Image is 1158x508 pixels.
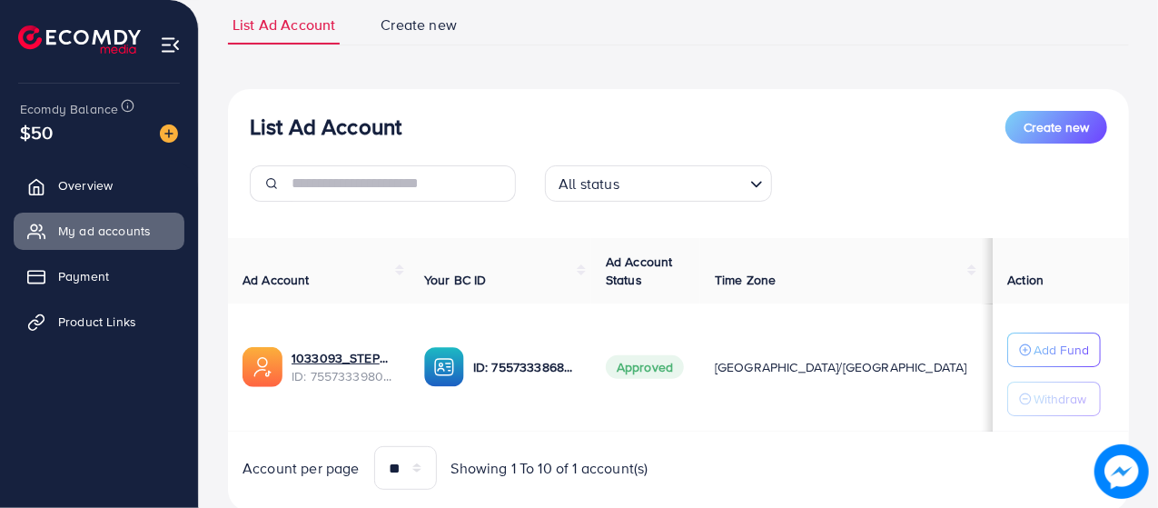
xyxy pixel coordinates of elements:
h3: List Ad Account [250,114,401,140]
a: Payment [14,258,184,294]
div: <span class='underline'>1033093_STEPS RIGHT_1759579062065</span></br>7557333980836544530 [292,349,395,386]
span: Create new [381,15,457,35]
span: Ad Account Status [606,253,673,289]
img: image [1094,444,1149,499]
p: Withdraw [1034,388,1086,410]
button: Withdraw [1007,382,1101,416]
span: Create new [1024,118,1089,136]
span: My ad accounts [58,222,151,240]
input: Search for option [625,167,743,197]
a: Overview [14,167,184,204]
span: Ecomdy Balance [20,100,118,118]
span: Product Links [58,313,136,331]
span: Your BC ID [424,271,487,289]
img: logo [18,25,141,54]
a: Product Links [14,304,184,340]
span: $50 [20,119,53,145]
span: Time Zone [715,271,776,289]
span: Account per page [242,458,360,479]
a: My ad accounts [14,213,184,249]
img: menu [160,35,181,55]
span: Action [1007,271,1044,289]
button: Create new [1005,111,1107,144]
span: [GEOGRAPHIC_DATA]/[GEOGRAPHIC_DATA] [715,358,967,376]
a: 1033093_STEPS RIGHT_1759579062065 [292,349,395,367]
div: Search for option [545,165,772,202]
img: ic-ba-acc.ded83a64.svg [424,347,464,387]
img: ic-ads-acc.e4c84228.svg [242,347,282,387]
p: ID: 7557333868135677968 [473,356,577,378]
img: image [160,125,178,143]
span: Showing 1 To 10 of 1 account(s) [451,458,648,479]
p: Add Fund [1034,339,1089,361]
span: Payment [58,267,109,285]
span: ID: 7557333980836544530 [292,367,395,385]
span: Approved [606,355,684,379]
span: Ad Account [242,271,310,289]
span: All status [555,171,623,197]
span: Overview [58,176,113,194]
span: List Ad Account [233,15,335,35]
button: Add Fund [1007,333,1101,367]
